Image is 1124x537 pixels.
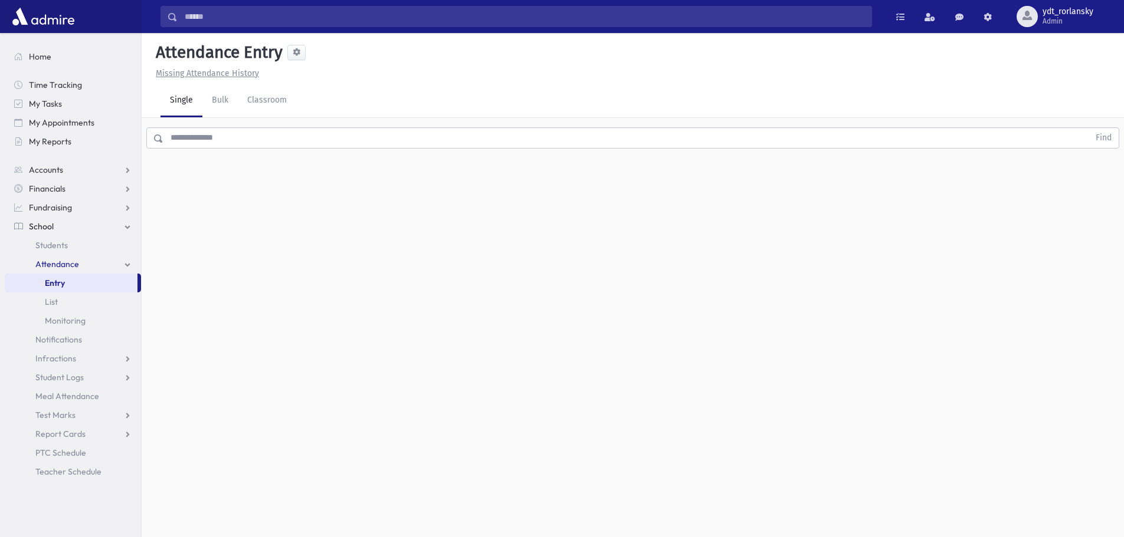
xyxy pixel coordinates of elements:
[5,406,141,424] a: Test Marks
[35,466,101,477] span: Teacher Schedule
[151,42,283,62] h5: Attendance Entry
[29,80,82,90] span: Time Tracking
[5,113,141,132] a: My Appointments
[5,75,141,94] a: Time Tracking
[35,259,79,269] span: Attendance
[5,274,137,292] a: Entry
[35,410,76,420] span: Test Marks
[29,164,63,175] span: Accounts
[35,240,68,251] span: Students
[29,202,72,213] span: Fundraising
[5,368,141,387] a: Student Logs
[45,296,58,307] span: List
[5,443,141,462] a: PTC Schedule
[202,84,238,117] a: Bulk
[45,315,86,326] span: Monitoring
[35,334,82,345] span: Notifications
[29,51,51,62] span: Home
[29,136,71,147] span: My Reports
[5,387,141,406] a: Meal Attendance
[5,330,141,349] a: Notifications
[238,84,296,117] a: Classroom
[29,117,94,128] span: My Appointments
[5,236,141,255] a: Students
[156,68,259,78] u: Missing Attendance History
[29,221,54,232] span: School
[5,462,141,481] a: Teacher Schedule
[9,5,77,28] img: AdmirePro
[45,278,65,288] span: Entry
[5,160,141,179] a: Accounts
[35,372,84,383] span: Student Logs
[151,68,259,78] a: Missing Attendance History
[5,255,141,274] a: Attendance
[35,391,99,401] span: Meal Attendance
[1043,17,1093,26] span: Admin
[35,447,86,458] span: PTC Schedule
[29,183,65,194] span: Financials
[5,217,141,236] a: School
[5,47,141,66] a: Home
[29,98,62,109] span: My Tasks
[5,424,141,443] a: Report Cards
[5,292,141,311] a: List
[5,198,141,217] a: Fundraising
[5,349,141,368] a: Infractions
[1043,7,1093,17] span: ydt_rorlansky
[5,132,141,151] a: My Reports
[35,353,76,364] span: Infractions
[160,84,202,117] a: Single
[1089,128,1119,148] button: Find
[5,311,141,330] a: Monitoring
[178,6,871,27] input: Search
[5,179,141,198] a: Financials
[35,429,86,439] span: Report Cards
[5,94,141,113] a: My Tasks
